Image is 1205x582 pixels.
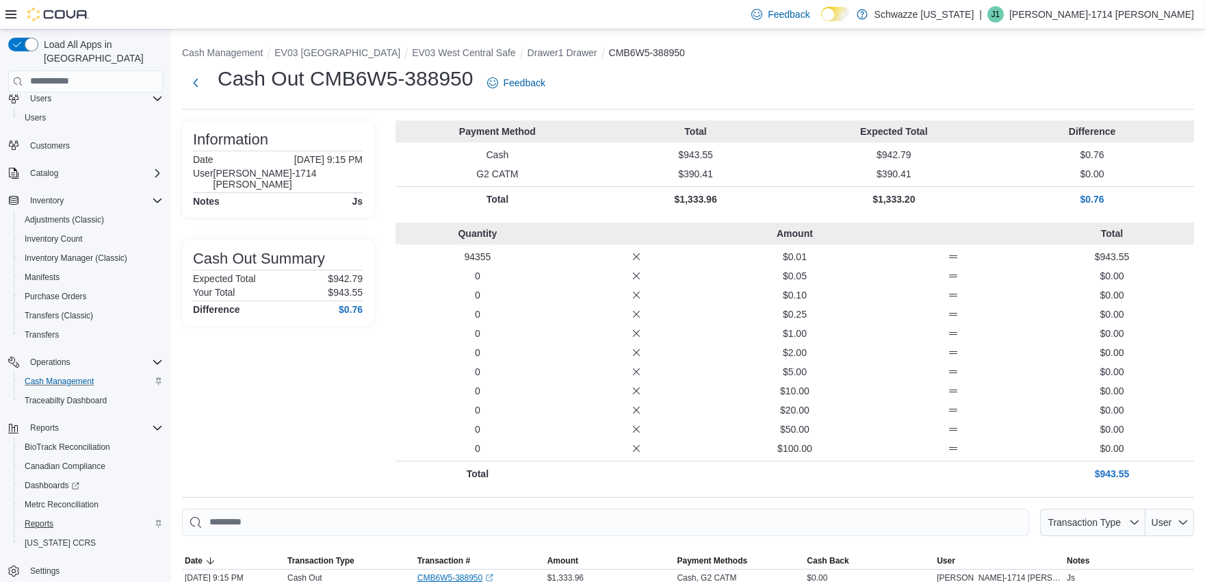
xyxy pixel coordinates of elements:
[25,354,76,370] button: Operations
[14,229,168,249] button: Inventory Count
[14,457,168,476] button: Canadian Compliance
[14,372,168,391] button: Cash Management
[38,38,163,65] span: Load All Apps in [GEOGRAPHIC_DATA]
[746,1,815,28] a: Feedback
[401,346,554,359] p: 0
[718,365,872,379] p: $5.00
[25,165,163,181] span: Catalog
[1152,517,1172,528] span: User
[25,138,75,154] a: Customers
[193,196,220,207] h4: Notes
[401,442,554,455] p: 0
[677,555,748,566] span: Payment Methods
[14,495,168,514] button: Metrc Reconciliation
[19,327,64,343] a: Transfers
[25,112,46,123] span: Users
[19,439,163,455] span: BioTrack Reconciliation
[25,214,104,225] span: Adjustments (Classic)
[417,555,470,566] span: Transaction #
[599,125,792,138] p: Total
[19,327,163,343] span: Transfers
[14,325,168,344] button: Transfers
[19,392,112,409] a: Traceabilty Dashboard
[718,288,872,302] p: $0.10
[19,250,163,266] span: Inventory Manager (Classic)
[25,291,87,302] span: Purchase Orders
[19,307,163,324] span: Transfers (Classic)
[996,167,1189,181] p: $0.00
[599,167,792,181] p: $390.41
[768,8,809,21] span: Feedback
[25,253,127,264] span: Inventory Manager (Classic)
[25,233,83,244] span: Inventory Count
[3,561,168,581] button: Settings
[30,140,70,151] span: Customers
[401,148,594,162] p: Cash
[19,392,163,409] span: Traceabilty Dashboard
[294,154,363,165] p: [DATE] 9:15 PM
[987,6,1004,23] div: Justin-1714 Sullivan
[19,477,163,494] span: Dashboards
[1035,403,1189,417] p: $0.00
[213,168,363,190] p: [PERSON_NAME]-1714 [PERSON_NAME]
[19,288,163,305] span: Purchase Orders
[19,212,109,228] a: Adjustments (Classic)
[401,125,594,138] p: Payment Method
[545,553,675,569] button: Amount
[25,376,94,387] span: Cash Management
[401,384,554,398] p: 0
[401,167,594,181] p: G2 CATM
[182,46,1194,62] nav: An example of EuiBreadcrumbs
[1035,227,1189,240] p: Total
[193,273,256,284] h6: Expected Total
[193,251,325,267] h3: Cash Out Summary
[718,403,872,417] p: $20.00
[3,89,168,108] button: Users
[19,110,163,126] span: Users
[274,47,400,58] button: EV03 [GEOGRAPHIC_DATA]
[19,288,92,305] a: Purchase Orders
[19,307,99,324] a: Transfers (Classic)
[339,304,363,315] h4: $0.76
[401,365,554,379] p: 0
[30,357,70,368] span: Operations
[14,391,168,410] button: Traceabilty Dashboard
[718,269,872,283] p: $0.05
[30,566,60,577] span: Settings
[25,537,96,548] span: [US_STATE] CCRS
[328,273,363,284] p: $942.79
[19,269,65,286] a: Manifests
[3,353,168,372] button: Operations
[19,231,88,247] a: Inventory Count
[25,499,99,510] span: Metrc Reconciliation
[25,192,163,209] span: Inventory
[30,422,59,433] span: Reports
[14,438,168,457] button: BioTrack Reconciliation
[25,165,64,181] button: Catalog
[19,516,59,532] a: Reports
[14,268,168,287] button: Manifests
[19,458,111,475] a: Canadian Compliance
[1048,517,1121,528] span: Transaction Type
[1067,555,1089,566] span: Notes
[328,287,363,298] p: $943.55
[485,574,493,582] svg: External link
[287,555,354,566] span: Transaction Type
[599,148,792,162] p: $943.55
[1035,467,1189,481] p: $943.55
[193,154,213,165] h6: Date
[14,210,168,229] button: Adjustments (Classic)
[1035,250,1189,264] p: $943.55
[1035,384,1189,398] p: $0.00
[182,553,285,569] button: Date
[3,164,168,183] button: Catalog
[718,442,872,455] p: $100.00
[25,90,57,107] button: Users
[504,76,545,90] span: Feedback
[193,131,268,148] h3: Information
[14,533,168,553] button: [US_STATE] CCRS
[30,168,58,179] span: Catalog
[528,47,597,58] button: Drawer1 Drawer
[25,420,163,436] span: Reports
[30,93,51,104] span: Users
